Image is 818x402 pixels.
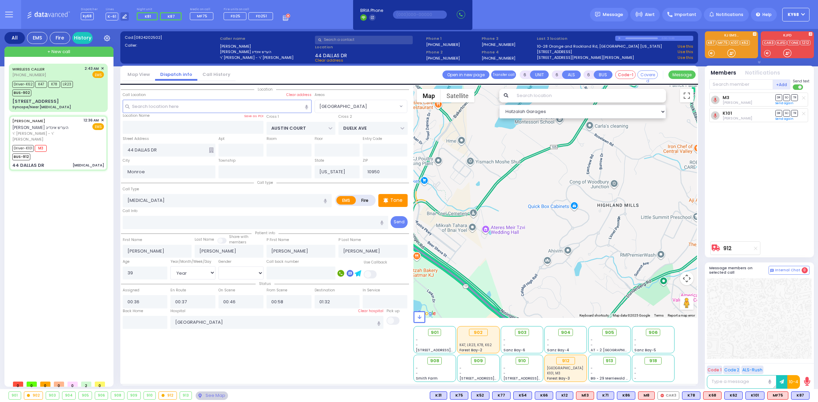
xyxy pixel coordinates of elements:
button: Map camera controls [680,272,694,285]
a: Open in new page [442,70,489,79]
span: 0 [27,382,37,387]
small: Share with [229,234,248,239]
span: TR [791,110,798,116]
span: ky68 [788,12,799,18]
span: Clear address [315,58,343,63]
label: Floor [315,136,323,142]
div: See map [196,391,228,400]
img: red-radio-icon.svg [661,394,664,397]
div: 903 [46,392,59,399]
label: Save as POI [244,114,263,118]
img: Google [415,309,438,318]
div: BLS [513,391,532,400]
label: Cross 2 [338,114,352,119]
span: 2 [81,382,91,387]
span: SO [783,110,790,116]
div: K62 [724,391,743,400]
div: EMS [27,32,47,44]
div: ALS [767,391,788,400]
div: ALS KJ [638,391,655,400]
label: Night unit [137,7,184,12]
span: - [591,337,593,342]
span: 918 [649,357,657,364]
p: Tone [390,197,403,204]
span: - [459,366,461,371]
span: AT - 2 [GEOGRAPHIC_DATA] [591,348,641,353]
span: 901 [431,329,439,336]
a: 912 [723,246,732,251]
input: Search a contact [315,36,413,44]
label: Back Home [123,308,143,314]
div: 910 [144,392,156,399]
button: Code-1 [615,70,636,79]
div: BLS [724,391,743,400]
label: City [123,158,130,163]
a: Use this [678,44,693,49]
span: 904 [561,329,571,336]
label: Pick up [387,308,399,314]
button: Drag Pegman onto the map to open Street View [680,296,694,310]
div: 906 [95,392,108,399]
span: BLOOMING GROVE [315,100,408,113]
div: K87 [791,391,809,400]
label: Last Name [195,237,214,242]
label: Call Location [123,92,146,98]
div: K52 [471,391,489,400]
label: EMS [336,196,356,205]
span: 2:43 AM [85,66,99,71]
label: [PERSON_NAME] הערש אינדיג [220,49,313,55]
span: 44 DALLAS DR [315,52,347,58]
a: History [72,32,93,44]
span: - [503,371,505,376]
div: K75 [450,391,468,400]
button: Show street map [417,89,441,102]
a: TONE [787,40,800,45]
span: EMS [92,71,104,78]
label: Fire units on call [224,7,275,12]
span: - [503,342,505,348]
a: Map View [122,71,155,78]
span: Forest Bay-2 [459,348,482,353]
div: K66 [535,391,553,400]
span: 913 [606,357,613,364]
span: [STREET_ADDRESS][PERSON_NAME] [416,348,480,353]
span: Good Samaritan Hospital [547,366,583,371]
span: Important [675,12,696,18]
div: BLS [745,391,764,400]
label: Age [123,259,130,264]
div: K71 [597,391,614,400]
div: 912 [556,357,575,365]
span: K87 [168,14,175,19]
span: Sanz Bay-6 [503,348,525,353]
label: In Service [363,288,380,293]
button: Members [711,69,736,77]
div: K12 [556,391,573,400]
a: Call History [197,71,236,78]
span: - [416,366,418,371]
label: First Name [123,237,142,243]
span: 0 [40,382,50,387]
div: M8 [638,391,655,400]
label: Cad: [125,35,218,41]
div: [STREET_ADDRESS] [12,98,59,105]
span: K-61 [106,13,118,20]
span: [STREET_ADDRESS][PERSON_NAME] [459,376,524,381]
label: On Scene [218,288,235,293]
span: Other building occupants [209,147,214,153]
label: Use Callback [364,260,387,265]
h5: Message members on selected call [709,266,769,275]
div: BLS [450,391,468,400]
div: ALS [576,391,594,400]
div: Year/Month/Week/Day [170,259,215,264]
label: Dispatcher [81,7,98,12]
span: Phone 2 [426,49,479,55]
label: Apt [218,136,225,142]
span: [STREET_ADDRESS][PERSON_NAME] [503,376,568,381]
span: [0824202502] [134,35,162,40]
button: Internal Chat 0 [769,266,809,275]
span: MF75 [197,13,207,19]
label: [PHONE_NUMBER] [482,42,515,47]
span: - [591,366,593,371]
div: 44 DALLAS DR [12,162,44,169]
span: Phone 3 [482,36,535,42]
